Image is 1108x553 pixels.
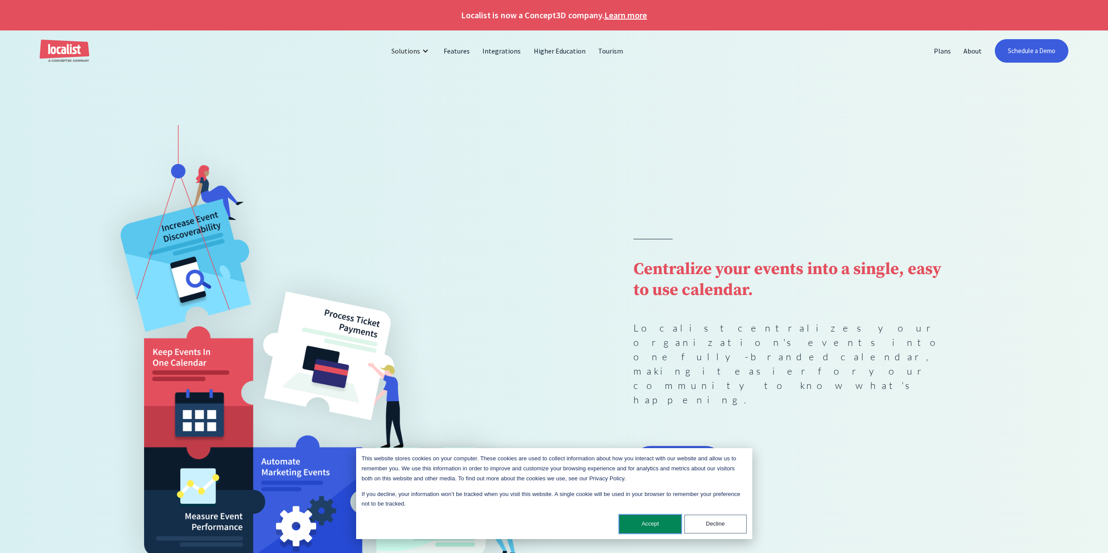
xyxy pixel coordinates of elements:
div: Solutions [385,40,438,61]
p: If you decline, your information won’t be tracked when you visit this website. A single cookie wi... [362,489,747,509]
a: Integrations [476,40,527,61]
p: This website stores cookies on your computer. These cookies are used to collect information about... [362,454,747,483]
button: Decline [684,515,747,533]
strong: Centralize your events into a single, easy to use calendar. [633,259,941,301]
a: Tourism [592,40,630,61]
a: Learn more [604,9,647,22]
a: Plans [928,40,957,61]
a: Features [438,40,476,61]
a: Higher Education [528,40,593,61]
a: About [957,40,988,61]
div: Solutions [391,46,420,56]
a: Request a Demo [633,446,723,479]
div: Cookie banner [356,448,752,539]
a: home [40,40,89,63]
button: Accept [619,515,681,533]
a: Schedule a Demo [995,39,1068,63]
p: Localist centralizes your organization's events into one fully-branded calendar, making it easier... [633,321,950,407]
